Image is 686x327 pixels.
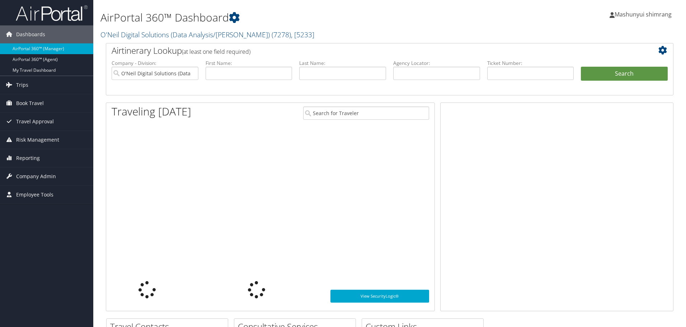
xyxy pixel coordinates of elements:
span: Reporting [16,149,40,167]
a: O'Neil Digital Solutions (Data Analysis/[PERSON_NAME]) [100,30,314,39]
span: Travel Approval [16,113,54,131]
span: Book Travel [16,94,44,112]
label: Company - Division: [112,60,198,67]
span: Mashunyui shimrang [615,10,672,18]
h1: AirPortal 360™ Dashboard [100,10,486,25]
h2: Airtinerary Lookup [112,44,620,57]
button: Search [581,67,668,81]
span: Dashboards [16,25,45,43]
input: Search for Traveler [303,106,429,120]
span: Company Admin [16,167,56,185]
img: airportal-logo.png [16,5,88,22]
a: Mashunyui shimrang [610,4,679,25]
label: Last Name: [299,60,386,67]
label: Ticket Number: [487,60,574,67]
h1: Traveling [DATE] [112,104,191,119]
span: , [ 5233 ] [291,30,314,39]
span: ( 7278 ) [272,30,291,39]
span: Employee Tools [16,186,53,204]
span: (at least one field required) [182,48,250,56]
a: View SecurityLogic® [330,290,429,303]
label: Agency Locator: [393,60,480,67]
span: Risk Management [16,131,59,149]
label: First Name: [206,60,292,67]
span: Trips [16,76,28,94]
